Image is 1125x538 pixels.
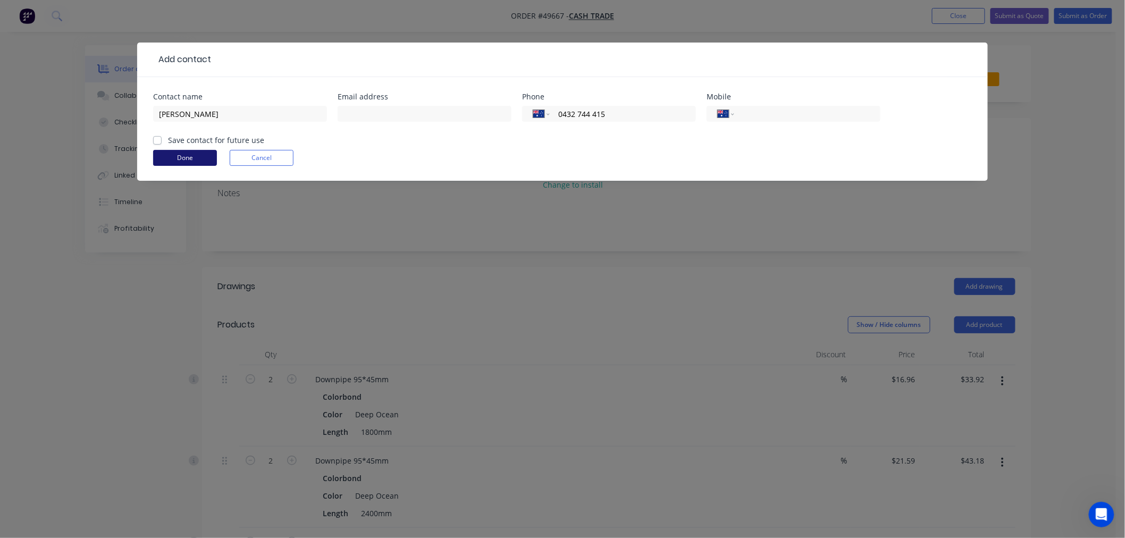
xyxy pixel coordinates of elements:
iframe: Intercom live chat [1089,502,1114,527]
div: Phone [522,93,696,100]
button: Cancel [230,150,293,166]
div: Contact name [153,93,327,100]
div: Mobile [707,93,880,100]
div: Add contact [153,53,211,66]
label: Save contact for future use [168,134,264,146]
button: Done [153,150,217,166]
div: Email address [338,93,511,100]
